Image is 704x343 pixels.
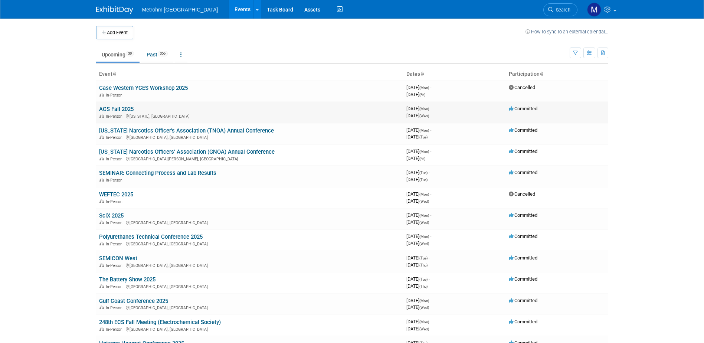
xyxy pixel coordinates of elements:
div: [GEOGRAPHIC_DATA], [GEOGRAPHIC_DATA] [99,283,400,289]
span: In-Person [106,93,125,98]
span: - [429,255,430,261]
span: - [430,191,431,197]
img: In-Person Event [99,242,104,245]
span: (Mon) [419,213,429,218]
span: Committed [509,319,537,324]
span: - [430,85,431,90]
a: SEMICON West [99,255,137,262]
img: In-Person Event [99,220,104,224]
span: [DATE] [406,233,431,239]
img: In-Person Event [99,178,104,182]
span: (Mon) [419,320,429,324]
span: [DATE] [406,148,431,154]
span: In-Person [106,157,125,161]
img: In-Person Event [99,284,104,288]
button: Add Event [96,26,133,39]
span: In-Person [106,306,125,310]
span: [DATE] [406,219,429,225]
span: [DATE] [406,319,431,324]
span: (Mon) [419,235,429,239]
a: Search [543,3,577,16]
span: [DATE] [406,85,431,90]
div: [GEOGRAPHIC_DATA][PERSON_NAME], [GEOGRAPHIC_DATA] [99,156,400,161]
span: Committed [509,170,537,175]
span: In-Person [106,135,125,140]
span: (Mon) [419,86,429,90]
span: - [430,212,431,218]
span: (Wed) [419,220,429,225]
a: How to sync to an external calendar... [525,29,608,35]
span: (Tue) [419,256,428,260]
span: (Thu) [419,284,428,288]
span: [DATE] [406,113,429,118]
span: Metrohm [GEOGRAPHIC_DATA] [142,7,218,13]
th: Participation [506,68,608,81]
span: In-Person [106,220,125,225]
span: Committed [509,212,537,218]
span: [DATE] [406,298,431,303]
a: [US_STATE] Narcotics Officer's Association (TNOA) Annual Conference [99,127,274,134]
span: [DATE] [406,283,428,289]
a: Past356 [141,48,173,62]
span: Committed [509,233,537,239]
span: - [430,127,431,133]
div: [GEOGRAPHIC_DATA], [GEOGRAPHIC_DATA] [99,304,400,310]
span: - [430,298,431,303]
span: Cancelled [509,191,535,197]
span: In-Person [106,284,125,289]
span: - [429,170,430,175]
span: [DATE] [406,127,431,133]
span: (Mon) [419,299,429,303]
span: (Fri) [419,93,425,97]
span: In-Person [106,263,125,268]
a: Sort by Participation Type [540,71,543,77]
span: 30 [126,51,134,56]
span: [DATE] [406,255,430,261]
a: Sort by Start Date [420,71,424,77]
th: Dates [403,68,506,81]
span: Cancelled [509,85,535,90]
a: The Battery Show 2025 [99,276,155,283]
span: Committed [509,127,537,133]
span: [DATE] [406,156,425,161]
span: In-Person [106,242,125,246]
div: [GEOGRAPHIC_DATA], [GEOGRAPHIC_DATA] [99,262,400,268]
span: (Tue) [419,171,428,175]
span: In-Person [106,327,125,332]
span: [DATE] [406,106,431,111]
img: In-Person Event [99,263,104,267]
span: [DATE] [406,326,429,331]
div: [GEOGRAPHIC_DATA], [GEOGRAPHIC_DATA] [99,134,400,140]
span: [DATE] [406,276,430,282]
span: - [430,106,431,111]
span: [DATE] [406,241,429,246]
span: [DATE] [406,212,431,218]
span: (Fri) [419,157,425,161]
img: In-Person Event [99,114,104,118]
span: In-Person [106,199,125,204]
img: Michelle Simoes [587,3,601,17]
span: - [430,233,431,239]
span: Committed [509,276,537,282]
th: Event [96,68,403,81]
span: In-Person [106,114,125,119]
img: In-Person Event [99,157,104,160]
span: (Wed) [419,327,429,331]
a: ACS Fall 2025 [99,106,134,112]
span: (Tue) [419,277,428,281]
img: In-Person Event [99,306,104,309]
a: SEMINAR: Connecting Process and Lab Results [99,170,216,176]
span: [DATE] [406,262,428,268]
span: Committed [509,298,537,303]
span: [DATE] [406,92,425,97]
span: [DATE] [406,191,431,197]
a: Upcoming30 [96,48,140,62]
a: Case Western YCES Workshop 2025 [99,85,188,91]
div: [GEOGRAPHIC_DATA], [GEOGRAPHIC_DATA] [99,241,400,246]
img: In-Person Event [99,135,104,139]
a: Gulf Coast Conference 2025 [99,298,168,304]
img: In-Person Event [99,199,104,203]
a: 248th ECS Fall Meeting (Electrochemical Society) [99,319,221,326]
img: In-Person Event [99,327,104,331]
a: SciX 2025 [99,212,124,219]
